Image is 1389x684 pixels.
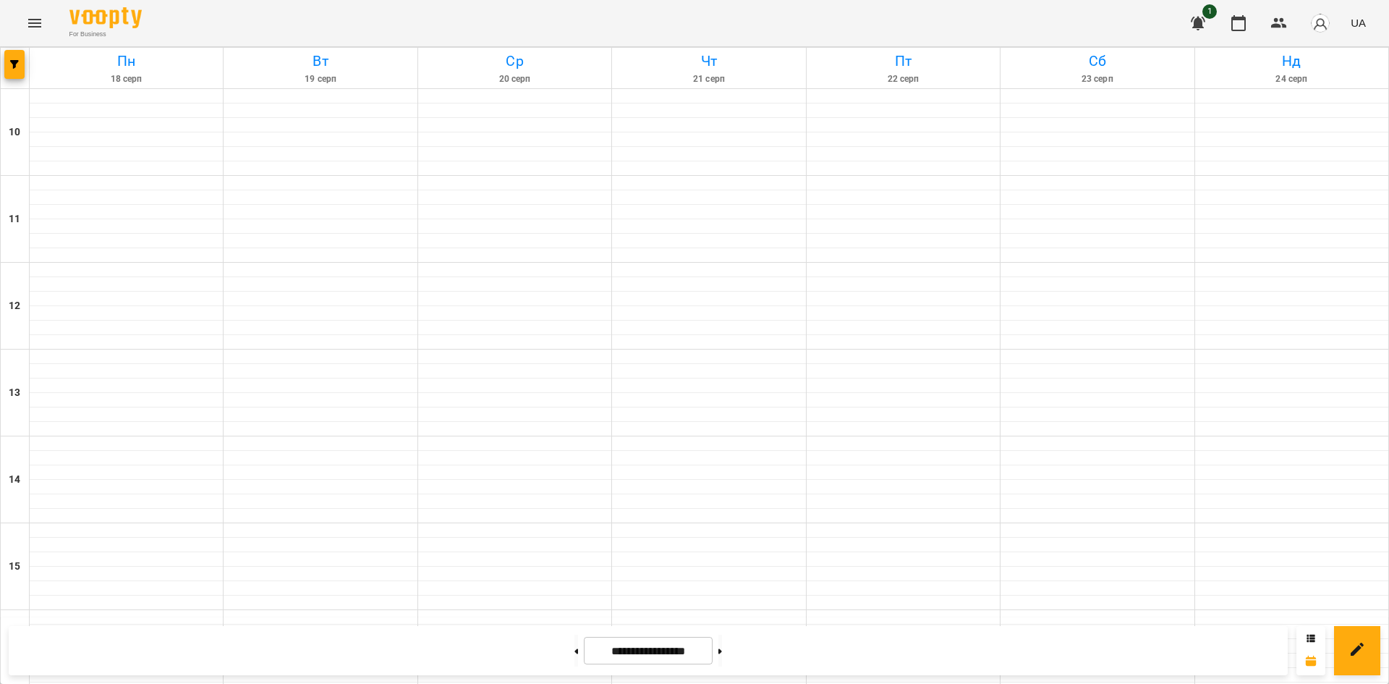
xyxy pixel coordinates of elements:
h6: 18 серп [32,72,221,86]
h6: Нд [1197,50,1386,72]
h6: 14 [9,472,20,488]
h6: 23 серп [1003,72,1192,86]
img: avatar_s.png [1310,13,1330,33]
h6: 22 серп [809,72,998,86]
span: For Business [69,30,142,39]
h6: 24 серп [1197,72,1386,86]
h6: Сб [1003,50,1192,72]
span: UA [1351,15,1366,30]
h6: 19 серп [226,72,415,86]
h6: 20 серп [420,72,609,86]
button: UA [1345,9,1372,36]
h6: Чт [614,50,803,72]
h6: Пт [809,50,998,72]
button: Menu [17,6,52,41]
h6: 11 [9,211,20,227]
h6: 10 [9,124,20,140]
h6: 12 [9,298,20,314]
h6: Ср [420,50,609,72]
h6: Вт [226,50,415,72]
span: 1 [1202,4,1217,19]
h6: 21 серп [614,72,803,86]
img: Voopty Logo [69,7,142,28]
h6: 13 [9,385,20,401]
h6: Пн [32,50,221,72]
h6: 15 [9,559,20,575]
